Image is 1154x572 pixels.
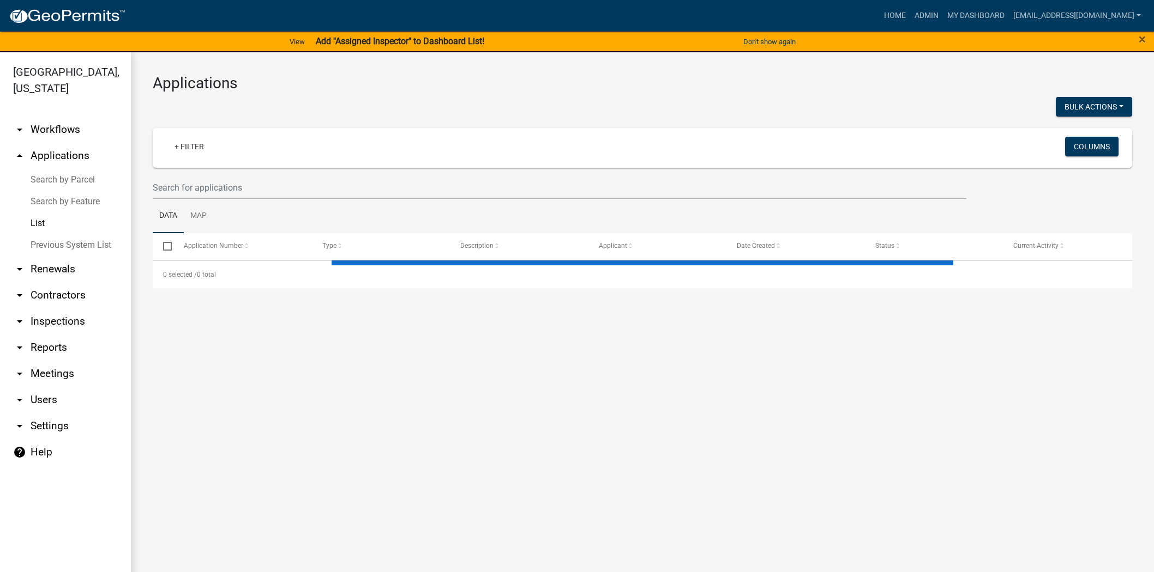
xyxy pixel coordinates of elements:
a: + Filter [166,137,213,156]
a: My Dashboard [943,5,1009,26]
button: Close [1139,33,1146,46]
span: Current Activity [1014,242,1059,250]
i: arrow_drop_down [13,123,26,136]
i: help [13,446,26,459]
input: Search for applications [153,177,966,199]
span: Status [875,242,894,250]
datatable-header-cell: Select [153,233,173,259]
span: Application Number [184,242,244,250]
datatable-header-cell: Date Created [726,233,865,259]
button: Don't show again [739,33,800,51]
a: View [285,33,309,51]
i: arrow_drop_down [13,393,26,406]
datatable-header-cell: Application Number [173,233,312,259]
div: 0 total [153,261,1132,288]
i: arrow_drop_down [13,341,26,354]
i: arrow_drop_down [13,289,26,302]
h3: Applications [153,74,1132,93]
span: Applicant [599,242,627,250]
i: arrow_drop_up [13,149,26,162]
a: Admin [910,5,943,26]
a: [EMAIL_ADDRESS][DOMAIN_NAME] [1009,5,1145,26]
datatable-header-cell: Type [312,233,450,259]
i: arrow_drop_down [13,367,26,380]
span: × [1139,32,1146,47]
button: Bulk Actions [1056,97,1132,117]
datatable-header-cell: Current Activity [1003,233,1141,259]
span: Description [461,242,494,250]
span: Date Created [737,242,776,250]
i: arrow_drop_down [13,263,26,276]
i: arrow_drop_down [13,419,26,433]
a: Data [153,199,184,234]
strong: Add "Assigned Inspector" to Dashboard List! [316,36,484,46]
a: Home [880,5,910,26]
i: arrow_drop_down [13,315,26,328]
span: 0 selected / [163,271,197,278]
button: Columns [1065,137,1119,156]
span: Type [322,242,336,250]
a: Map [184,199,213,234]
datatable-header-cell: Status [865,233,1003,259]
datatable-header-cell: Description [450,233,588,259]
datatable-header-cell: Applicant [588,233,727,259]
